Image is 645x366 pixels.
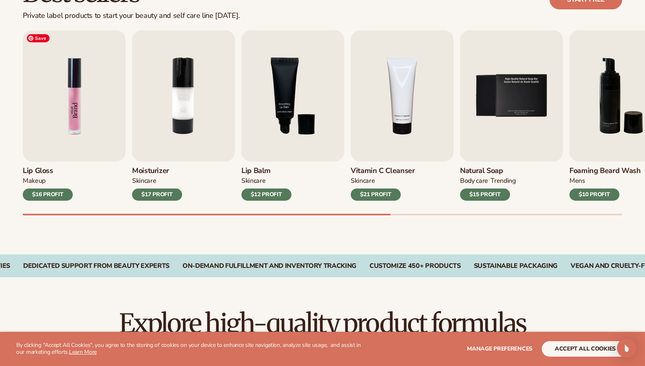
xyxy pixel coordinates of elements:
[23,11,240,20] div: Private label products to start your beauty and self care line [DATE].
[69,348,97,356] a: Learn More
[27,34,50,42] span: Save
[351,167,415,175] h3: Vitamin C Cleanser
[241,30,344,201] a: 3 / 9
[132,167,182,175] h3: Moisturizer
[467,345,532,353] span: Manage preferences
[241,188,291,201] div: $12 PROFIT
[241,177,265,185] div: SKINCARE
[351,188,401,201] div: $21 PROFIT
[460,30,563,201] a: 5 / 9
[23,177,46,185] div: MAKEUP
[23,30,126,162] img: Shopify Image 5
[569,167,641,175] h3: Foaming beard wash
[491,177,515,185] div: TRENDING
[23,188,73,201] div: $16 PROFIT
[369,262,461,270] div: CUSTOMIZE 450+ PRODUCTS
[474,262,558,270] div: SUSTAINABLE PACKAGING
[542,341,629,357] button: accept all cookies
[460,177,488,185] div: BODY Care
[23,310,622,337] h2: Explore high-quality product formulas
[182,262,356,270] div: On-Demand Fulfillment and Inventory Tracking
[23,262,169,270] div: Dedicated Support From Beauty Experts
[132,177,156,185] div: SKINCARE
[467,341,532,357] button: Manage preferences
[16,342,363,356] p: By clicking "Accept All Cookies", you agree to the storing of cookies on your device to enhance s...
[617,338,636,358] div: Open Intercom Messenger
[132,188,182,201] div: $17 PROFIT
[132,30,235,201] a: 2 / 9
[241,167,291,175] h3: Lip Balm
[351,177,375,185] div: Skincare
[460,167,516,175] h3: Natural Soap
[23,30,126,201] a: 1 / 9
[460,188,510,201] div: $15 PROFIT
[351,30,454,201] a: 4 / 9
[23,167,73,175] h3: Lip Gloss
[569,177,585,185] div: mens
[569,188,619,201] div: $10 PROFIT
